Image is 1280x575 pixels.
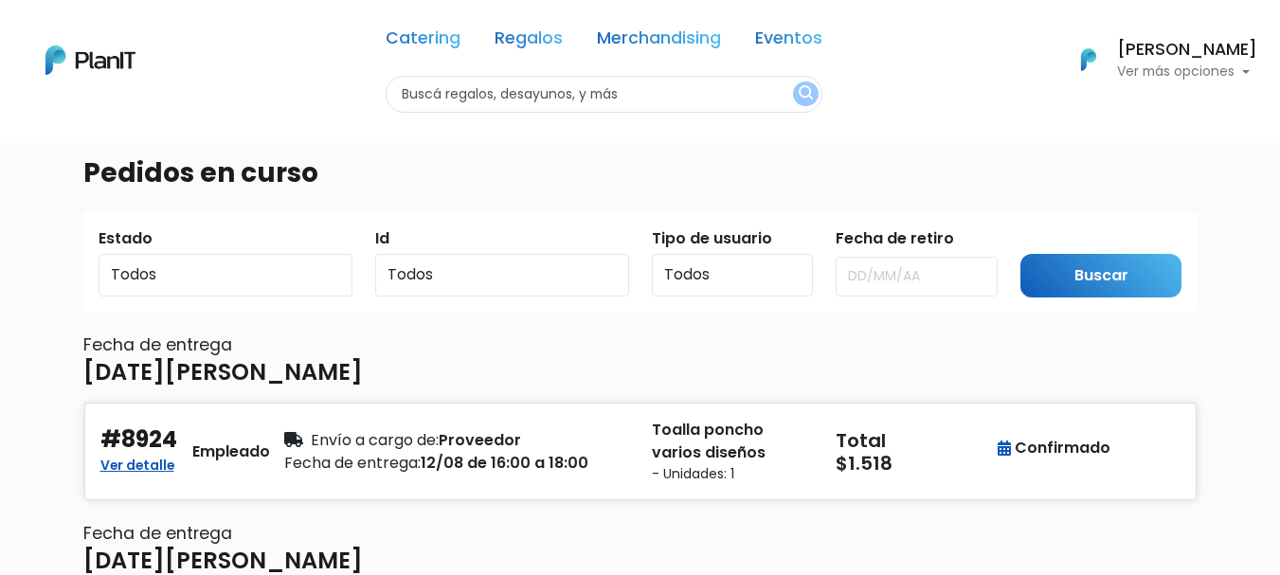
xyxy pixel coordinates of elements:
[83,335,1198,355] h6: Fecha de entrega
[375,227,389,250] label: Id
[1117,42,1257,59] h6: [PERSON_NAME]
[83,402,1198,501] button: #8924 Ver detalle Empleado Envío a cargo de:Proveedor Fecha de entrega:12/08 de 16:00 a 18:00 Toa...
[597,30,721,53] a: Merchandising
[1068,39,1109,81] img: PlanIt Logo
[311,429,439,451] span: Envío a cargo de:
[836,257,998,296] input: DD/MM/AA
[386,76,822,113] input: Buscá regalos, desayunos, y más
[652,227,772,250] label: Tipo de usuario
[83,157,318,189] h3: Pedidos en curso
[100,426,177,454] h4: #8924
[1117,65,1257,79] p: Ver más opciones
[836,227,954,250] label: Fecha de retiro
[1020,227,1075,250] label: Submit
[652,419,813,464] p: Toalla poncho varios diseños
[755,30,822,53] a: Eventos
[998,437,1110,459] div: Confirmado
[284,452,629,475] div: 12/08 de 16:00 a 18:00
[495,30,563,53] a: Regalos
[100,452,174,475] a: Ver detalle
[836,429,993,452] h5: Total
[45,45,135,75] img: PlanIt Logo
[192,440,270,463] div: Empleado
[83,524,1198,544] h6: Fecha de entrega
[284,429,629,452] div: Proveedor
[284,452,421,474] span: Fecha de entrega:
[1056,35,1257,84] button: PlanIt Logo [PERSON_NAME] Ver más opciones
[83,548,363,575] h4: [DATE][PERSON_NAME]
[799,85,813,103] img: search_button-432b6d5273f82d61273b3651a40e1bd1b912527efae98b1b7a1b2c0702e16a8d.svg
[836,452,997,475] h5: $1.518
[99,227,153,250] label: Estado
[652,464,813,484] small: - Unidades: 1
[386,30,460,53] a: Catering
[1020,254,1182,298] input: Buscar
[83,359,363,386] h4: [DATE][PERSON_NAME]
